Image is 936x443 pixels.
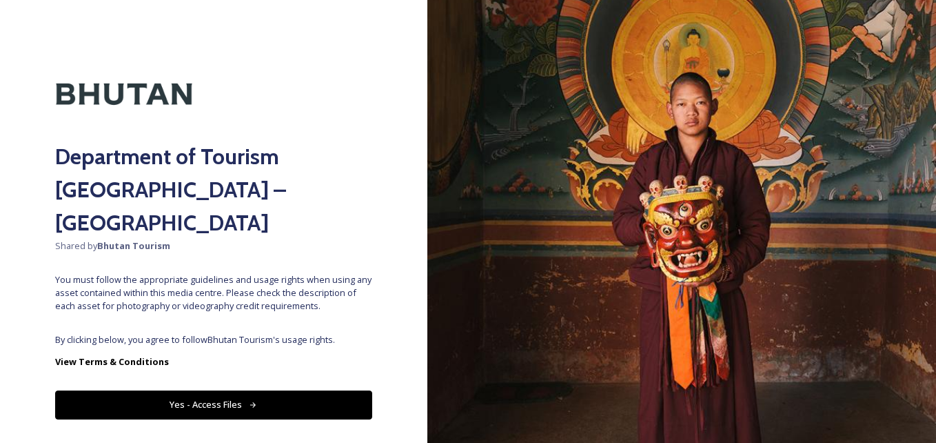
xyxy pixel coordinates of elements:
a: View Terms & Conditions [55,353,372,370]
span: By clicking below, you agree to follow Bhutan Tourism 's usage rights. [55,333,372,346]
strong: Bhutan Tourism [97,239,170,252]
span: You must follow the appropriate guidelines and usage rights when using any asset contained within... [55,273,372,313]
span: Shared by [55,239,372,253]
img: Kingdom-of-Bhutan-Logo.png [55,55,193,133]
button: Yes - Access Files [55,391,372,419]
h2: Department of Tourism [GEOGRAPHIC_DATA] – [GEOGRAPHIC_DATA] [55,140,372,239]
strong: View Terms & Conditions [55,355,169,368]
